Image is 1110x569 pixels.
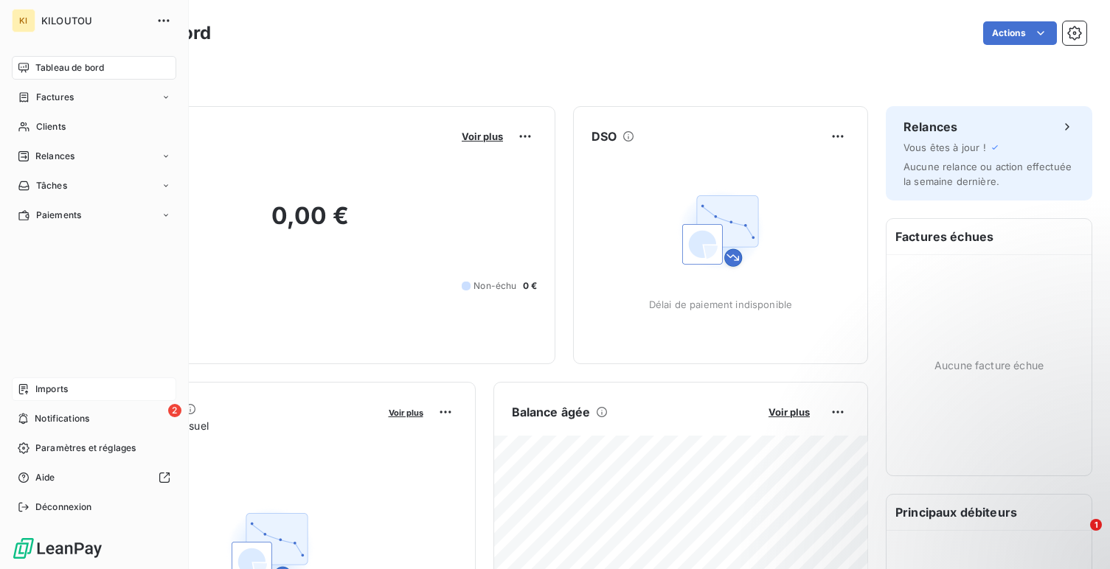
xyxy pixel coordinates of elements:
button: Voir plus [384,405,428,419]
span: 2 [168,404,181,417]
span: Clients [36,120,66,133]
h6: Balance âgée [512,403,591,421]
span: Imports [35,383,68,396]
button: Voir plus [457,130,507,143]
span: Voir plus [769,406,810,418]
img: Empty state [673,184,768,278]
iframe: Intercom notifications message [815,426,1110,529]
a: Aide [12,466,176,489]
button: Actions [983,21,1057,45]
span: Voir plus [462,130,503,142]
span: Paramètres et réglages [35,441,136,455]
h6: Factures échues [887,219,1092,254]
span: Tableau de bord [35,61,104,74]
span: Déconnexion [35,500,92,514]
div: KI [12,9,35,32]
span: Relances [35,150,74,163]
span: Non-échu [474,279,516,293]
span: 0 € [523,279,537,293]
span: KILOUTOU [41,15,148,27]
h6: DSO [592,128,617,145]
img: Logo LeanPay [12,537,103,560]
h6: Relances [903,118,957,136]
span: Aucune relance ou action effectuée la semaine dernière. [903,161,1072,187]
span: Tâches [36,179,67,192]
span: Aide [35,471,55,484]
span: Délai de paiement indisponible [649,299,793,310]
button: Voir plus [764,405,814,419]
span: Factures [36,91,74,104]
span: Vous êtes à jour ! [903,142,986,153]
span: Chiffre d'affaires mensuel [83,418,378,433]
iframe: Intercom live chat [1060,519,1095,554]
span: Paiements [36,209,81,222]
h2: 0,00 € [83,201,537,245]
span: Notifications [35,412,89,425]
span: Voir plus [389,408,423,418]
span: 1 [1090,519,1102,531]
span: Aucune facture échue [934,357,1044,373]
